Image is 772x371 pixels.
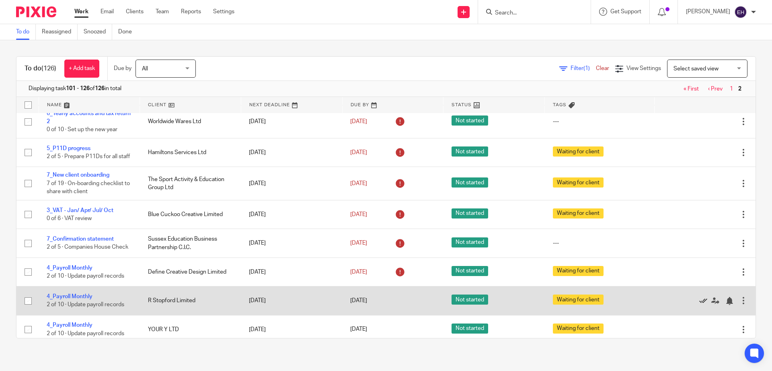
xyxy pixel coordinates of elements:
a: 7_Confirmation statement [47,236,114,242]
span: [DATE] [350,181,367,186]
a: 7_New client onboarding [47,172,109,178]
span: Waiting for client [553,324,604,334]
a: Team [156,8,169,16]
td: The Sport Activity & Education Group Ltd [140,167,241,200]
a: To do [16,24,36,40]
a: Mark as done [699,297,711,305]
td: Define Creative Design Limited [140,258,241,286]
td: [DATE] [241,105,342,138]
span: Get Support [610,9,641,14]
input: Search [494,10,567,17]
span: [DATE] [350,327,367,332]
span: 7 of 19 · On-boarding checklist to share with client [47,181,130,195]
td: Sussex Education Business Partnership C.I.C. [140,229,241,258]
span: Displaying task of in total [29,85,121,93]
div: --- [553,117,647,126]
span: Waiting for client [553,295,604,305]
h1: To do [25,64,56,73]
span: 2 [736,84,743,94]
a: 5_P11D progress [47,146,90,151]
span: Not started [452,324,488,334]
a: Work [74,8,88,16]
a: Reports [181,8,201,16]
a: + Add task [64,60,99,78]
span: Not started [452,115,488,126]
span: Tags [553,103,567,107]
span: Select saved view [673,66,719,72]
span: [DATE] [350,240,367,246]
span: View Settings [626,66,661,71]
td: [DATE] [241,315,342,344]
a: « First [684,86,699,92]
a: 1 [730,86,733,92]
td: Worldwide Wares Ltd [140,105,241,138]
span: Not started [452,146,488,157]
span: All [142,66,148,72]
span: Not started [452,266,488,276]
span: [DATE] [350,212,367,217]
a: Clients [126,8,144,16]
a: 3_VAT - Jan/ Apr/ Jul/ Oct [47,208,113,213]
p: Due by [114,64,131,72]
span: Not started [452,177,488,188]
td: Blue Cuckoo Creative Limited [140,200,241,229]
span: Waiting for client [553,266,604,276]
a: Done [118,24,138,40]
span: 2 of 10 · Update payroll records [47,273,124,279]
a: 4_Payroll Monthly [47,294,92,299]
span: Waiting for client [553,146,604,157]
td: [DATE] [241,229,342,258]
span: (1) [583,66,590,71]
span: Not started [452,237,488,247]
span: Waiting for client [553,208,604,218]
span: Filter [571,66,596,71]
span: Waiting for client [553,177,604,188]
span: Not started [452,295,488,305]
td: [DATE] [241,286,342,315]
span: [DATE] [350,269,367,275]
span: 2 of 5 · Prepare P11Ds for all staff [47,154,130,159]
div: --- [553,239,647,247]
img: svg%3E [734,6,747,19]
a: Snoozed [84,24,112,40]
a: ‹ Prev [708,86,723,92]
td: [DATE] [241,167,342,200]
td: [DATE] [241,200,342,229]
span: 2 of 10 · Update payroll records [47,331,124,336]
b: 126 [95,86,105,91]
span: 2 of 5 · Companies House Check [47,245,128,250]
nav: pager [680,86,743,92]
span: (126) [41,65,56,72]
span: 0 of 6 · VAT review [47,216,92,221]
span: [DATE] [350,119,367,124]
a: Settings [213,8,234,16]
td: [DATE] [241,258,342,286]
a: 4_Payroll Monthly [47,265,92,271]
a: 4_Payroll Monthly [47,322,92,328]
p: [PERSON_NAME] [686,8,730,16]
a: Reassigned [42,24,78,40]
td: YOUR Y LTD [140,315,241,344]
a: Clear [596,66,609,71]
b: 101 - 126 [66,86,90,91]
span: 2 of 10 · Update payroll records [47,302,124,308]
span: [DATE] [350,150,367,155]
a: Email [101,8,114,16]
td: Hamiltons Services Ltd [140,138,241,167]
img: Pixie [16,6,56,17]
span: [DATE] [350,298,367,303]
span: 0 of 10 · Set up the new year [47,127,117,133]
span: Not started [452,208,488,218]
td: [DATE] [241,138,342,167]
td: R Stopford Limited [140,286,241,315]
